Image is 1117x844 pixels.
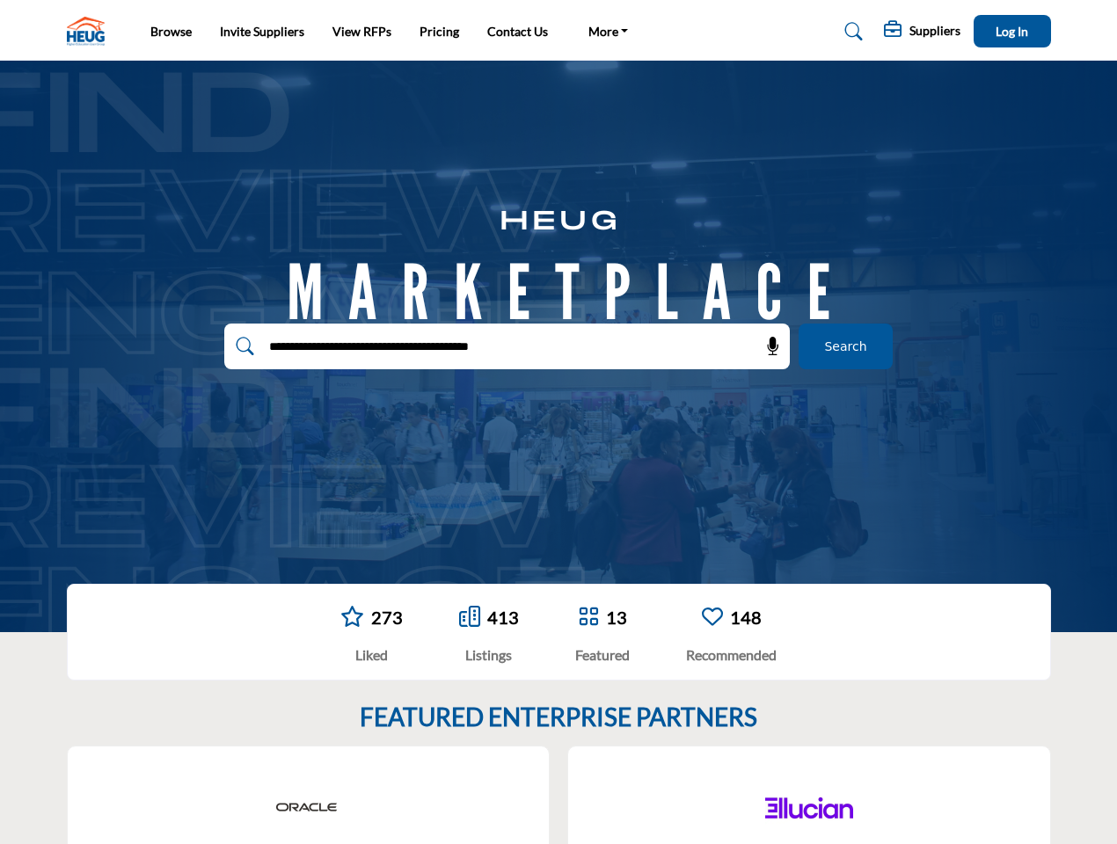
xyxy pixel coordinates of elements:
[686,644,777,666] div: Recommended
[828,18,874,46] a: Search
[884,21,960,42] div: Suppliers
[332,24,391,39] a: View RFPs
[220,24,304,39] a: Invite Suppliers
[371,607,403,628] a: 273
[67,17,113,46] img: Site Logo
[752,338,782,355] span: Search by Voice
[606,607,627,628] a: 13
[487,607,519,628] a: 413
[578,606,599,629] a: Go to Featured
[360,702,757,732] h2: FEATURED ENTERPRISE PARTNERS
[799,324,893,369] button: Search
[340,644,403,666] div: Liked
[420,24,459,39] a: Pricing
[340,606,364,627] i: Go to Liked
[575,644,630,666] div: Featured
[824,338,866,356] span: Search
[730,607,762,628] a: 148
[487,24,548,39] a: Contact Us
[974,15,1051,47] button: Log In
[459,644,519,666] div: Listings
[576,19,641,44] a: More
[909,23,960,39] h5: Suppliers
[150,24,192,39] a: Browse
[702,606,723,629] a: Go to Recommended
[996,24,1028,39] span: Log In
